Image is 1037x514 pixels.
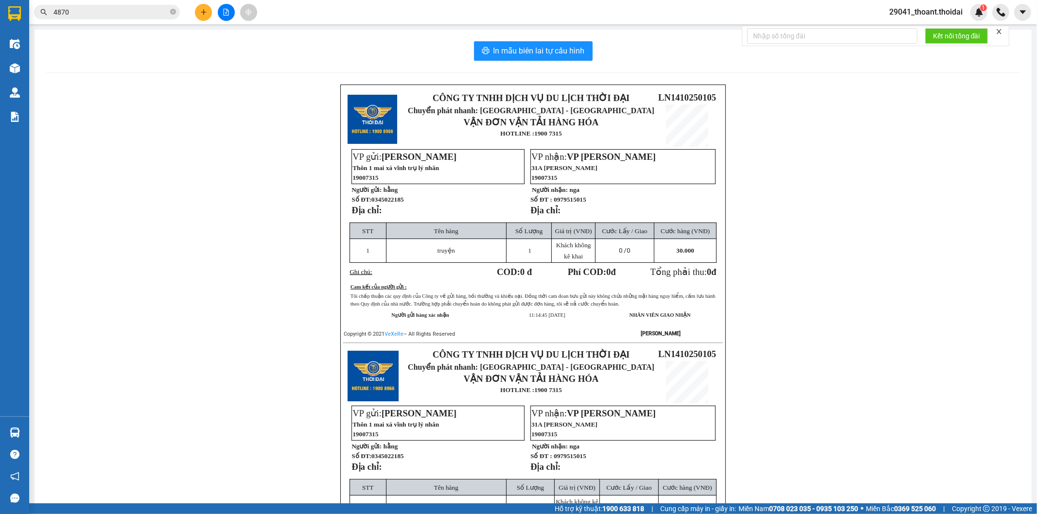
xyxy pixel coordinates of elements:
[556,241,591,260] span: Khách không kê khai
[975,8,984,17] img: icon-new-feature
[528,247,531,254] span: 1
[996,28,1002,35] span: close
[493,45,585,57] span: In mẫu biên lai tự cấu hình
[10,428,20,438] img: warehouse-icon
[195,4,212,21] button: plus
[641,330,681,337] strong: [PERSON_NAME]
[352,186,382,193] strong: Người gửi:
[482,47,490,56] span: printer
[707,267,711,277] span: 0
[997,8,1005,17] img: phone-icon
[602,505,644,513] strong: 1900 633 818
[344,331,455,337] span: Copyright © 2021 – All Rights Reserved
[881,6,970,18] span: 29041_thoant.thoidai
[223,9,229,16] span: file-add
[218,4,235,21] button: file-add
[531,152,656,162] span: VP nhận:
[352,152,457,162] span: VP gửi:
[554,452,586,460] span: 0979515015
[10,472,19,481] span: notification
[8,6,21,21] img: logo-vxr
[517,484,544,491] span: Số Lượng
[53,7,168,17] input: Tìm tên, số ĐT hoặc mã đơn
[438,247,455,254] span: truyện
[520,267,532,277] span: 0 đ
[663,484,712,491] span: Cước hàng (VNĐ)
[738,503,858,514] span: Miền Nam
[366,247,369,254] span: 1
[943,503,945,514] span: |
[170,8,176,17] span: close-circle
[530,462,561,472] strong: Địa chỉ:
[532,186,568,193] strong: Người nhận:
[529,312,565,318] span: 11:14:45 [DATE]
[980,4,987,11] sup: 1
[433,349,630,360] strong: CÔNG TY TNHH DỊCH VỤ DU LỊCH THỜI ĐẠI
[10,450,19,459] span: question-circle
[350,268,372,275] span: Ghi chú:
[531,421,598,428] span: 31A [PERSON_NAME]
[362,484,374,491] span: STT
[568,267,616,277] strong: Phí COD: đ
[10,112,20,122] img: solution-icon
[382,152,457,162] span: [PERSON_NAME]
[382,408,457,418] span: [PERSON_NAME]
[531,164,598,171] span: 31A [PERSON_NAME]
[10,39,20,49] img: warehouse-icon
[567,408,656,418] span: VP [PERSON_NAME]
[861,507,863,511] span: ⚪️
[464,117,599,127] strong: VẬN ĐƠN VẬN TẢI HÀNG HÓA
[371,452,404,460] span: 0345022185
[1019,8,1027,17] span: caret-down
[925,28,988,44] button: Kết nối tổng đài
[352,205,382,215] strong: Địa chỉ:
[531,430,557,438] span: 19007315
[660,503,736,514] span: Cung cấp máy in - giấy in:
[352,462,382,472] strong: Địa chỉ:
[352,430,378,438] span: 19007315
[894,505,936,513] strong: 0369 525 060
[530,205,561,215] strong: Địa chỉ:
[866,503,936,514] span: Miền Bắc
[352,421,439,428] span: Thôn 1 mai xá vĩnh trụ lý nhân
[10,87,20,98] img: warehouse-icon
[433,93,630,103] strong: CÔNG TY TNHH DỊCH VỤ DU LỊCH THỜI ĐẠI
[658,92,716,103] span: LN1410250105
[555,227,592,235] span: Giá trị (VNĐ)
[348,95,397,144] img: logo
[658,349,716,359] span: LN1410250105
[676,247,694,254] span: 30.000
[982,4,985,11] span: 1
[408,106,654,115] span: Chuyển phát nhanh: [GEOGRAPHIC_DATA] - [GEOGRAPHIC_DATA]
[434,484,458,491] span: Tên hàng
[567,152,656,162] span: VP [PERSON_NAME]
[1014,4,1031,21] button: caret-down
[352,196,404,203] strong: Số ĐT:
[606,267,611,277] span: 0
[352,452,404,460] strong: Số ĐT:
[554,196,586,203] span: 0979515015
[534,386,562,394] strong: 1900 7315
[371,196,404,203] span: 0345022185
[348,351,399,402] img: logo
[627,247,631,254] span: 0
[619,247,631,254] span: 0 /
[434,227,458,235] span: Tên hàng
[983,505,990,512] span: copyright
[40,9,47,16] span: search
[352,443,382,450] strong: Người gửi:
[497,267,532,277] strong: COD:
[531,174,557,181] span: 19007315
[240,4,257,21] button: aim
[933,31,980,41] span: Kết nối tổng đài
[500,386,534,394] strong: HOTLINE :
[661,227,710,235] span: Cước hàng (VNĐ)
[391,312,449,318] strong: Người gửi hàng xác nhận
[532,443,568,450] strong: Người nhận:
[530,196,552,203] strong: Số ĐT :
[245,9,252,16] span: aim
[747,28,917,44] input: Nhập số tổng đài
[384,443,398,450] span: hằng
[352,174,378,181] span: 19007315
[351,284,407,290] u: Cam kết của người gửi :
